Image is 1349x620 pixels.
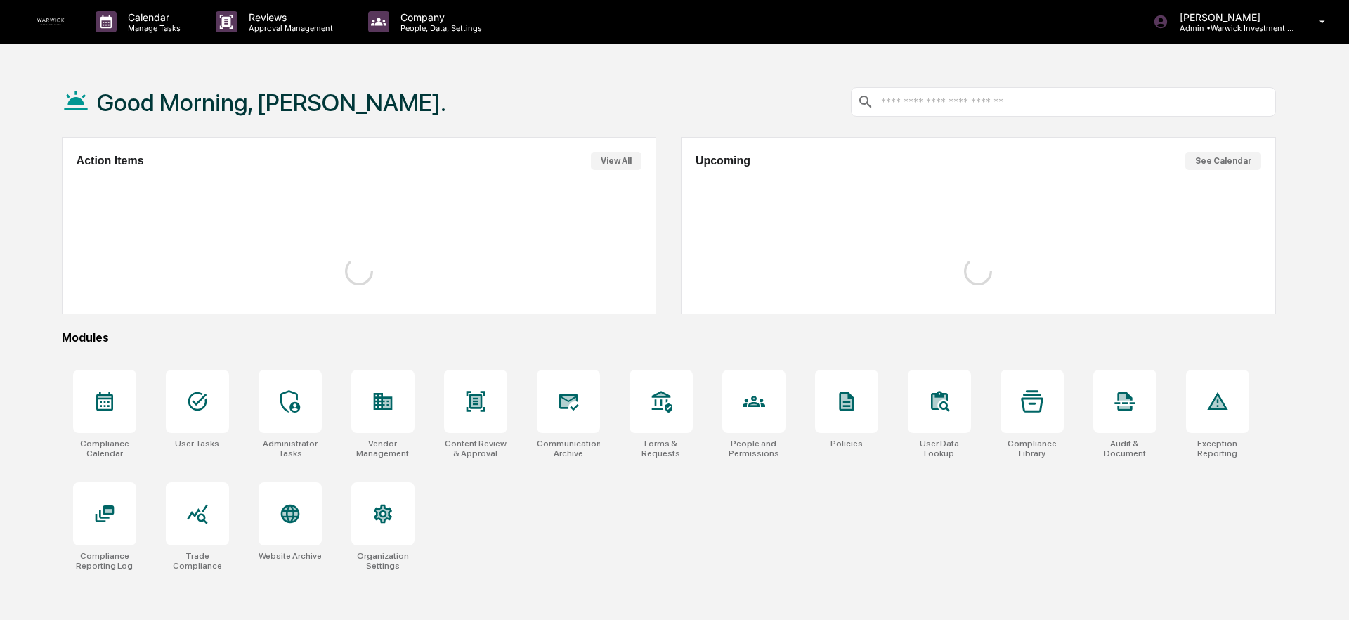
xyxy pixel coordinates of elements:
p: [PERSON_NAME] [1168,11,1299,23]
div: Audit & Document Logs [1093,439,1156,458]
div: Exception Reporting [1186,439,1249,458]
div: People and Permissions [722,439,786,458]
p: People, Data, Settings [389,23,489,33]
p: Manage Tasks [117,23,188,33]
h1: Good Morning, [PERSON_NAME]. [97,89,446,117]
div: Website Archive [259,551,322,561]
div: Compliance Library [1001,439,1064,458]
div: Communications Archive [537,439,600,458]
div: Administrator Tasks [259,439,322,458]
div: Trade Compliance [166,551,229,571]
h2: Action Items [77,155,144,167]
h2: Upcoming [696,155,750,167]
p: Calendar [117,11,188,23]
p: Reviews [237,11,340,23]
div: Compliance Reporting Log [73,551,136,571]
img: logo [34,18,67,25]
p: Admin • Warwick Investment Group [1168,23,1299,33]
div: Vendor Management [351,439,415,458]
div: Compliance Calendar [73,439,136,458]
div: Policies [830,439,863,448]
p: Company [389,11,489,23]
p: Approval Management [237,23,340,33]
div: Forms & Requests [630,439,693,458]
div: User Data Lookup [908,439,971,458]
button: See Calendar [1185,152,1261,170]
div: Organization Settings [351,551,415,571]
button: View All [591,152,641,170]
div: Content Review & Approval [444,439,507,458]
div: Modules [62,331,1276,344]
div: User Tasks [175,439,219,448]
